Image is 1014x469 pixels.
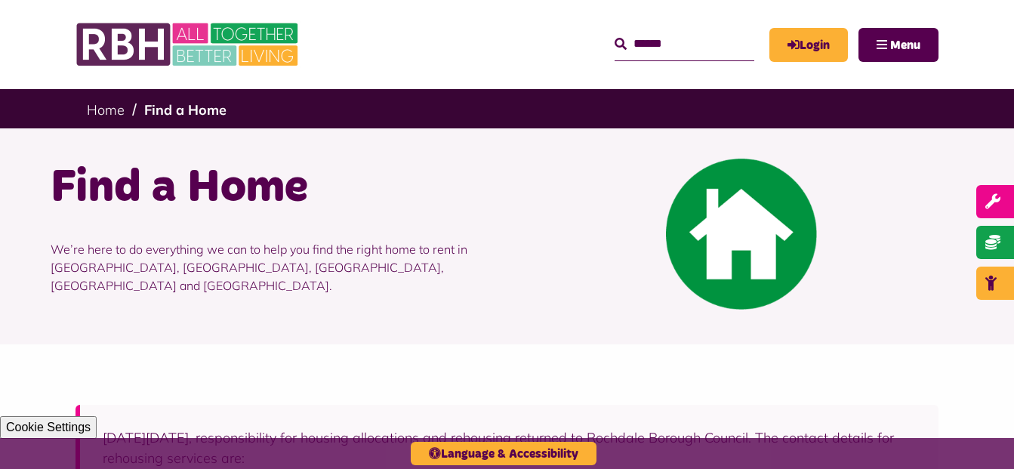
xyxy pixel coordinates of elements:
[103,427,916,468] p: [DATE][DATE], responsibility for housing allocations and rehousing returned to Rochdale Borough C...
[946,401,1014,469] iframe: Netcall Web Assistant for live chat
[51,159,496,218] h1: Find a Home
[890,39,920,51] span: Menu
[858,28,938,62] button: Navigation
[76,15,302,74] img: RBH
[666,159,817,310] img: Find A Home
[51,218,496,317] p: We’re here to do everything we can to help you find the right home to rent in [GEOGRAPHIC_DATA], ...
[769,28,848,62] a: MyRBH
[87,101,125,119] a: Home
[411,442,596,465] button: Language & Accessibility
[144,101,227,119] a: Find a Home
